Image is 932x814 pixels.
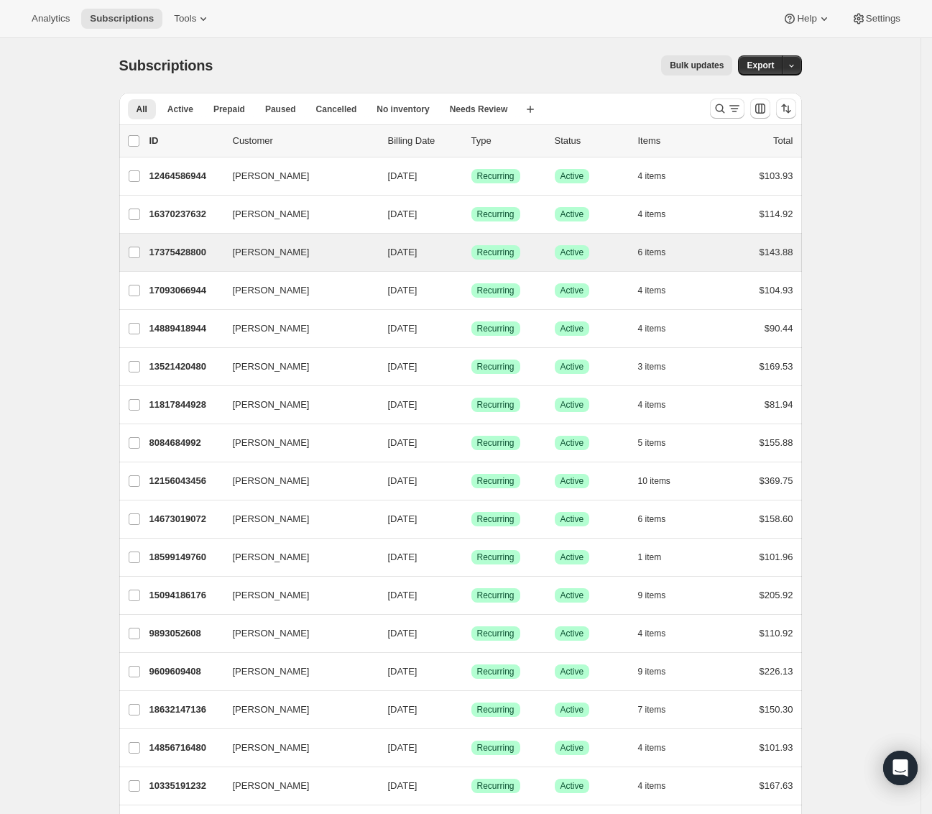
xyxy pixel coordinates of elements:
span: All [137,104,147,115]
button: Export [738,55,783,76]
button: 5 items [638,433,682,453]
button: 10 items [638,471,686,491]
span: [PERSON_NAME] [233,207,310,221]
span: 6 items [638,247,666,258]
span: $150.30 [760,704,793,715]
span: [DATE] [388,742,417,753]
span: Recurring [477,704,515,715]
span: Recurring [477,513,515,525]
span: [PERSON_NAME] [233,321,310,336]
div: 12156043456[PERSON_NAME][DATE]SuccessRecurringSuccessActive10 items$369.75 [149,471,793,491]
span: [DATE] [388,552,417,562]
span: $226.13 [760,666,793,677]
button: [PERSON_NAME] [224,431,368,454]
span: [DATE] [388,590,417,600]
div: Items [638,134,710,148]
button: 6 items [638,242,682,262]
span: Recurring [477,666,515,677]
button: 4 items [638,319,682,339]
span: [PERSON_NAME] [233,436,310,450]
div: 8084684992[PERSON_NAME][DATE]SuccessRecurringSuccessActive5 items$155.88 [149,433,793,453]
span: Recurring [477,247,515,258]
span: [PERSON_NAME] [233,398,310,412]
span: Active [560,323,584,334]
span: Active [560,247,584,258]
button: [PERSON_NAME] [224,660,368,683]
button: 7 items [638,700,682,720]
span: $205.92 [760,590,793,600]
button: 3 items [638,357,682,377]
p: Billing Date [388,134,460,148]
button: [PERSON_NAME] [224,203,368,226]
span: Active [560,628,584,639]
span: 9 items [638,590,666,601]
span: Recurring [477,323,515,334]
button: 4 items [638,738,682,758]
button: [PERSON_NAME] [224,317,368,340]
button: [PERSON_NAME] [224,774,368,797]
button: [PERSON_NAME] [224,355,368,378]
span: Active [560,209,584,220]
span: $110.92 [760,628,793,639]
span: Cancelled [316,104,357,115]
div: 17375428800[PERSON_NAME][DATE]SuccessRecurringSuccessActive6 items$143.88 [149,242,793,262]
span: [DATE] [388,285,417,296]
span: Active [560,437,584,449]
span: 4 items [638,780,666,792]
p: Status [555,134,627,148]
button: [PERSON_NAME] [224,241,368,264]
div: 14889418944[PERSON_NAME][DATE]SuccessRecurringSuccessActive4 items$90.44 [149,319,793,339]
div: 12464586944[PERSON_NAME][DATE]SuccessRecurringSuccessActive4 items$103.93 [149,166,793,186]
span: Active [167,104,193,115]
span: $114.92 [760,209,793,219]
p: 15094186176 [149,588,221,603]
span: [PERSON_NAME] [233,703,310,717]
span: $81.94 [765,399,793,410]
span: Recurring [477,780,515,792]
span: 7 items [638,704,666,715]
p: 14856716480 [149,741,221,755]
span: 4 items [638,170,666,182]
div: Open Intercom Messenger [883,751,918,785]
span: Recurring [477,209,515,220]
div: 16370237632[PERSON_NAME][DATE]SuccessRecurringSuccessActive4 items$114.92 [149,204,793,224]
span: [DATE] [388,704,417,715]
span: 3 items [638,361,666,372]
span: 9 items [638,666,666,677]
p: 8084684992 [149,436,221,450]
button: [PERSON_NAME] [224,279,368,302]
span: Active [560,361,584,372]
button: 9 items [638,585,682,605]
span: [PERSON_NAME] [233,474,310,488]
span: [DATE] [388,437,417,448]
div: 18599149760[PERSON_NAME][DATE]SuccessRecurringSuccessActive1 item$101.96 [149,547,793,567]
span: 1 item [638,552,662,563]
button: 9 items [638,662,682,682]
button: Customize table column order and visibility [750,99,770,119]
span: 5 items [638,437,666,449]
p: Customer [233,134,377,148]
div: 15094186176[PERSON_NAME][DATE]SuccessRecurringSuccessActive9 items$205.92 [149,585,793,605]
span: [PERSON_NAME] [233,550,310,564]
div: 9609609408[PERSON_NAME][DATE]SuccessRecurringSuccessActive9 items$226.13 [149,662,793,682]
span: $158.60 [760,513,793,524]
span: Tools [174,13,196,24]
div: 10335191232[PERSON_NAME][DATE]SuccessRecurringSuccessActive4 items$167.63 [149,776,793,796]
span: 4 items [638,742,666,754]
p: 14889418944 [149,321,221,336]
span: [DATE] [388,170,417,181]
span: $101.93 [760,742,793,753]
button: 4 items [638,166,682,186]
span: $103.93 [760,170,793,181]
button: 4 items [638,776,682,796]
span: [PERSON_NAME] [233,283,310,298]
span: 4 items [638,399,666,411]
p: 12464586944 [149,169,221,183]
button: Help [774,9,839,29]
span: Recurring [477,285,515,296]
button: 1 item [638,547,678,567]
span: Active [560,285,584,296]
div: 11817844928[PERSON_NAME][DATE]SuccessRecurringSuccessActive4 items$81.94 [149,395,793,415]
span: [DATE] [388,399,417,410]
span: Active [560,590,584,601]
